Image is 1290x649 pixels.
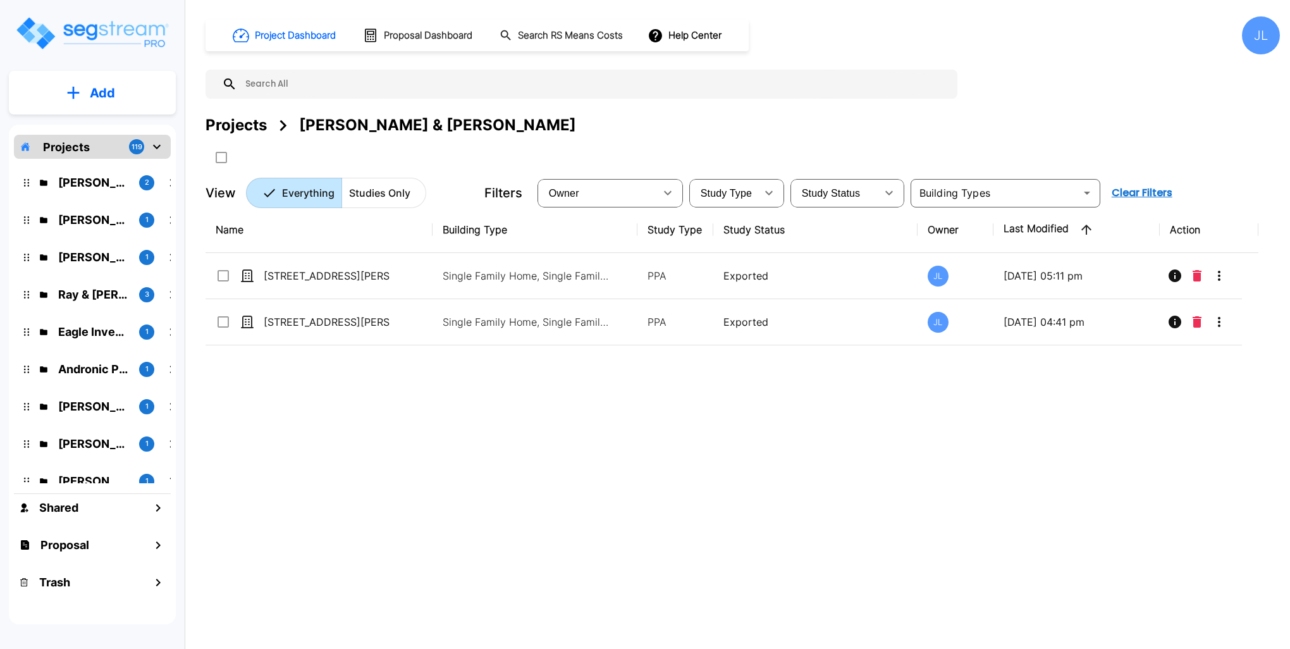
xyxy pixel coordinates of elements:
[145,438,149,449] p: 1
[145,252,149,263] p: 1
[282,185,335,201] p: Everything
[1162,309,1188,335] button: Info
[246,178,426,208] div: Platform
[15,15,169,51] img: Logo
[237,70,951,99] input: Search All
[648,314,703,330] p: PPA
[713,207,918,253] th: Study Status
[264,268,390,283] p: [STREET_ADDRESS][PERSON_NAME]
[145,326,149,337] p: 1
[299,114,576,137] div: [PERSON_NAME] & [PERSON_NAME]
[206,183,236,202] p: View
[928,312,949,333] div: JL
[701,188,752,199] span: Study Type
[484,183,522,202] p: Filters
[723,268,907,283] p: Exported
[145,401,149,412] p: 1
[58,361,129,378] p: Andronic Personal
[1078,184,1096,202] button: Open
[1207,263,1232,288] button: More-Options
[145,476,149,486] p: 1
[692,175,756,211] div: Select
[549,188,579,199] span: Owner
[58,323,129,340] p: Eagle Investment
[1242,16,1280,54] div: JL
[341,178,426,208] button: Studies Only
[145,214,149,225] p: 1
[255,28,336,43] h1: Project Dashboard
[145,289,149,300] p: 3
[90,83,115,102] p: Add
[246,178,342,208] button: Everything
[540,175,655,211] div: Select
[39,574,70,591] h1: Trash
[58,473,129,490] p: Anna Prokos & John Kontakis
[1004,268,1150,283] p: [DATE] 05:11 pm
[1160,207,1258,253] th: Action
[802,188,861,199] span: Study Status
[1207,309,1232,335] button: More-Options
[928,266,949,287] div: JL
[39,499,78,516] h1: Shared
[58,435,129,452] p: Mike Koman
[209,145,234,170] button: SelectAll
[637,207,713,253] th: Study Type
[993,207,1160,253] th: Last Modified
[206,207,433,253] th: Name
[1188,309,1207,335] button: Delete
[349,185,410,201] p: Studies Only
[494,23,630,48] button: Search RS Means Costs
[132,142,142,152] p: 119
[40,536,89,553] h1: Proposal
[145,364,149,374] p: 1
[206,114,267,137] div: Projects
[1107,180,1177,206] button: Clear Filters
[443,314,613,330] p: Single Family Home, Single Family Home Site
[145,177,149,188] p: 2
[518,28,623,43] h1: Search RS Means Costs
[58,211,129,228] p: Gregg Goff
[9,75,176,111] button: Add
[433,207,637,253] th: Building Type
[645,23,727,47] button: Help Center
[58,174,129,191] p: Jordan & Jennifer Quinn
[43,139,90,156] p: Projects
[384,28,472,43] h1: Proposal Dashboard
[1004,314,1150,330] p: [DATE] 04:41 pm
[228,22,343,49] button: Project Dashboard
[914,184,1076,202] input: Building Types
[918,207,993,253] th: Owner
[648,268,703,283] p: PPA
[264,314,390,330] p: [STREET_ADDRESS][PERSON_NAME]
[58,398,129,415] p: Erika & Naim Vaughan
[358,22,479,49] button: Proposal Dashboard
[443,268,613,283] p: Single Family Home, Single Family Home Site
[58,249,129,266] p: Michael Anspach
[1188,263,1207,288] button: Delete
[58,286,129,303] p: Ray & Clare Santiago
[723,314,907,330] p: Exported
[1162,263,1188,288] button: Info
[793,175,876,211] div: Select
